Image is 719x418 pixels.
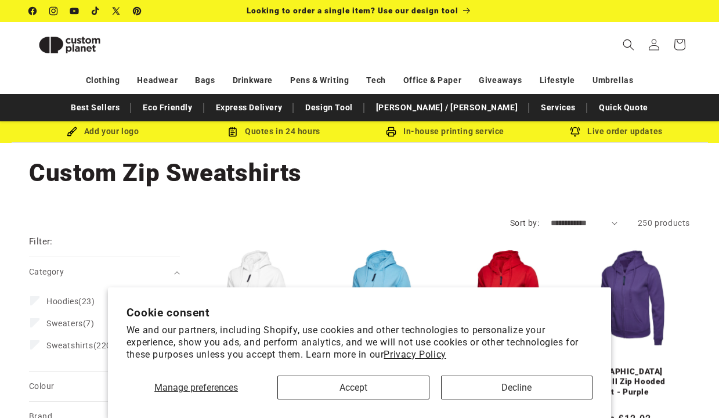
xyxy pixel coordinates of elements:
div: Add your logo [17,124,189,139]
a: Quick Quote [593,98,654,118]
iframe: Chat Widget [661,362,719,418]
a: Headwear [137,70,178,91]
a: Best Sellers [65,98,125,118]
a: Custom Planet [25,22,150,67]
span: Colour [29,381,54,391]
span: Manage preferences [154,382,238,393]
span: Looking to order a single item? Use our design tool [247,6,458,15]
img: Custom Planet [29,27,110,63]
a: Services [535,98,581,118]
img: Order updates [570,127,580,137]
label: Sort by: [510,218,539,228]
span: (7) [46,318,95,329]
a: Office & Paper [403,70,461,91]
summary: Category (0 selected) [29,257,180,287]
summary: Search [616,32,641,57]
img: Order Updates Icon [227,127,238,137]
div: Quotes in 24 hours [189,124,360,139]
span: Category [29,267,64,276]
h1: Custom Zip Sweatshirts [29,157,690,189]
a: [DEMOGRAPHIC_DATA] Classic Full Zip Hooded Sweatshirt - Purple [572,366,690,397]
a: Drinkware [233,70,273,91]
span: (220) [46,340,115,351]
button: Manage preferences [127,376,266,399]
button: Accept [277,376,429,399]
img: In-house printing [386,127,396,137]
a: Clothing [86,70,120,91]
p: We and our partners, including Shopify, use cookies and other technologies to personalize your ex... [127,325,592,361]
span: 250 products [638,218,690,228]
span: Sweatshirts [46,341,93,350]
summary: Colour (0 selected) [29,372,180,401]
div: In-house printing service [360,124,531,139]
a: Design Tool [299,98,359,118]
h2: Cookie consent [127,306,592,319]
a: Pens & Writing [290,70,349,91]
a: [PERSON_NAME] / [PERSON_NAME] [370,98,523,118]
span: (23) [46,296,95,307]
a: Bags [195,70,215,91]
a: Umbrellas [592,70,633,91]
h2: Filter: [29,235,53,248]
a: Lifestyle [540,70,575,91]
span: Sweaters [46,319,83,328]
div: Live order updates [531,124,702,139]
a: Express Delivery [210,98,288,118]
span: Hoodies [46,297,78,306]
a: Privacy Policy [384,349,446,360]
a: Eco Friendly [137,98,198,118]
button: Decline [441,376,592,399]
a: Giveaways [479,70,522,91]
a: Tech [366,70,385,91]
img: Brush Icon [67,127,77,137]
